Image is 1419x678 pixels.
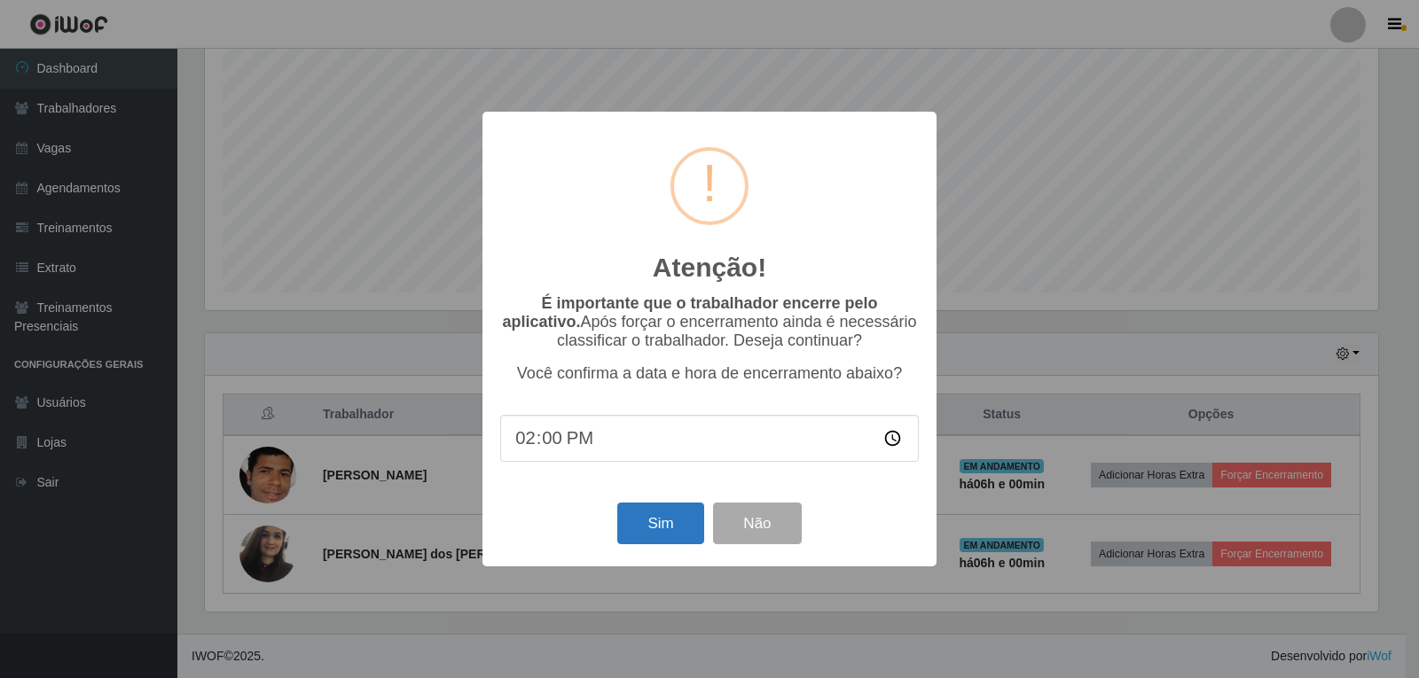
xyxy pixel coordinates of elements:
button: Não [713,503,801,544]
p: Você confirma a data e hora de encerramento abaixo? [500,364,919,383]
p: Após forçar o encerramento ainda é necessário classificar o trabalhador. Deseja continuar? [500,294,919,350]
h2: Atenção! [653,252,766,284]
button: Sim [617,503,703,544]
b: É importante que o trabalhador encerre pelo aplicativo. [502,294,877,331]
